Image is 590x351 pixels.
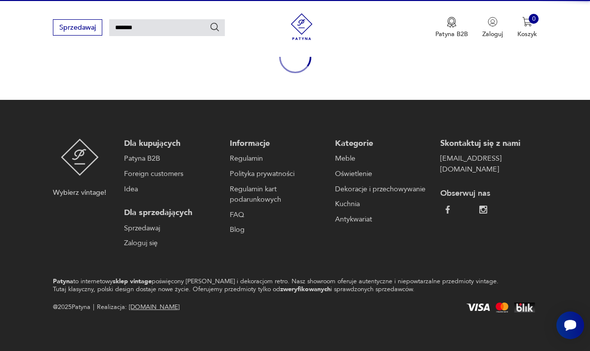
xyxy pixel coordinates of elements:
a: Ikona medaluPatyna B2B [435,17,468,39]
a: Antykwariat [335,214,427,225]
button: Patyna B2B [435,17,468,39]
a: Polityka prywatności [230,169,322,179]
a: Patyna B2B [124,153,216,164]
strong: sklep vintage [113,277,152,286]
a: Dekoracje i przechowywanie [335,184,427,195]
p: Obserwuj nas [440,188,532,199]
p: Koszyk [517,30,537,39]
p: Skontaktuj się z nami [440,138,532,149]
iframe: Smartsupp widget button [556,311,584,339]
p: Patyna B2B [435,30,468,39]
button: Sprzedawaj [53,19,102,36]
span: @ 2025 Patyna [53,302,90,313]
button: 0Koszyk [517,17,537,39]
strong: Patyna [53,277,73,286]
a: Regulamin kart podarunkowych [230,184,322,205]
img: Patyna - sklep z meblami i dekoracjami vintage [61,138,99,176]
img: Ikonka użytkownika [488,17,498,27]
p: Kategorie [335,138,427,149]
p: Dla sprzedających [124,208,216,219]
p: Zaloguj [482,30,503,39]
span: Realizacja: [97,302,179,313]
a: Oświetlenie [335,169,427,179]
img: Patyna - sklep z meblami i dekoracjami vintage [285,13,318,40]
a: Kuchnia [335,199,427,210]
a: Sprzedawaj [53,25,102,31]
p: to internetowy poświęcony [PERSON_NAME] i dekoracjom retro. Nasz showroom oferuje autentyczne i n... [53,277,506,293]
a: Meble [335,153,427,164]
img: Ikona medalu [447,17,457,28]
a: Sprzedawaj [124,223,216,234]
strong: zweryfikowanych [280,285,331,294]
a: FAQ [230,210,322,220]
a: [EMAIL_ADDRESS][DOMAIN_NAME] [440,153,532,175]
img: BLIK [512,303,537,312]
a: Foreign customers [124,169,216,179]
div: 0 [529,14,539,24]
a: Idea [124,184,216,195]
p: Dla kupujących [124,138,216,149]
a: [DOMAIN_NAME] [129,303,179,311]
img: Ikona koszyka [522,17,532,27]
p: Informacje [230,138,322,149]
img: Mastercard [494,303,510,312]
a: Blog [230,224,322,235]
div: | [93,302,94,313]
p: Wybierz vintage! [53,187,106,198]
img: 37d27d81a828e637adc9f9cb2e3d3a8a.webp [462,206,469,214]
a: Regulamin [230,153,322,164]
img: Visa [464,304,492,311]
img: da9060093f698e4c3cedc1453eec5031.webp [444,206,452,214]
a: Zaloguj się [124,238,216,249]
button: Szukaj [210,22,220,33]
button: Zaloguj [482,17,503,39]
img: c2fd9cf7f39615d9d6839a72ae8e59e5.webp [479,206,487,214]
